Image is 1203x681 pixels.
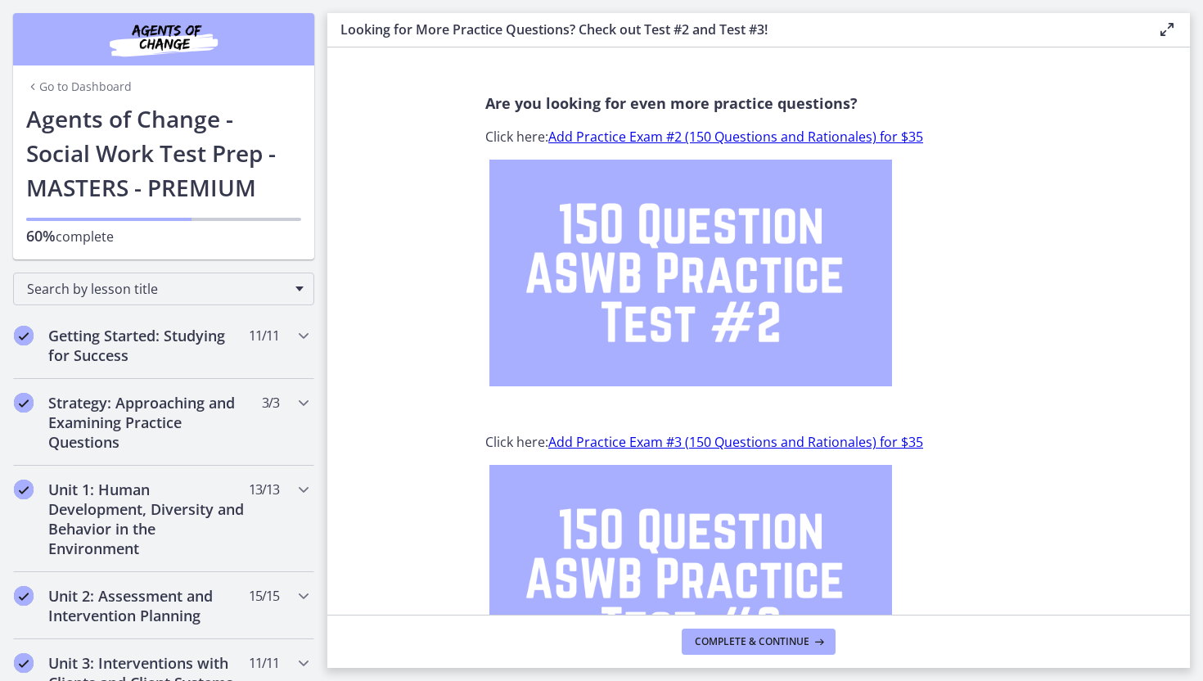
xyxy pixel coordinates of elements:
[14,480,34,499] i: Completed
[548,128,923,146] a: Add Practice Exam #2 (150 Questions and Rationales) for $35
[485,93,858,113] span: Are you looking for even more practice questions?
[485,127,1032,147] p: Click here:
[682,629,836,655] button: Complete & continue
[26,101,301,205] h1: Agents of Change - Social Work Test Prep - MASTERS - PREMIUM
[249,653,279,673] span: 11 / 11
[485,432,1032,452] p: Click here:
[14,326,34,345] i: Completed
[27,280,287,298] span: Search by lesson title
[14,653,34,673] i: Completed
[249,326,279,345] span: 11 / 11
[26,226,56,246] span: 60%
[249,586,279,606] span: 15 / 15
[48,586,248,625] h2: Unit 2: Assessment and Intervention Planning
[249,480,279,499] span: 13 / 13
[26,226,301,246] p: complete
[14,586,34,606] i: Completed
[489,160,892,386] img: 150_Question_ASWB_Practice_Test__2.png
[13,273,314,305] div: Search by lesson title
[48,326,248,365] h2: Getting Started: Studying for Success
[65,20,262,59] img: Agents of Change
[548,433,923,451] a: Add Practice Exam #3 (150 Questions and Rationales) for $35
[48,393,248,452] h2: Strategy: Approaching and Examining Practice Questions
[262,393,279,413] span: 3 / 3
[14,393,34,413] i: Completed
[340,20,1131,39] h3: Looking for More Practice Questions? Check out Test #2 and Test #3!
[695,635,809,648] span: Complete & continue
[48,480,248,558] h2: Unit 1: Human Development, Diversity and Behavior in the Environment
[26,79,132,95] a: Go to Dashboard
